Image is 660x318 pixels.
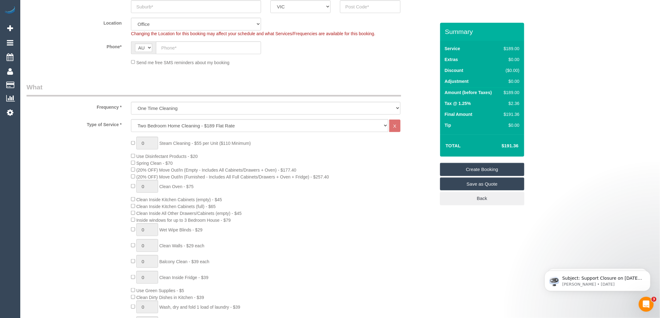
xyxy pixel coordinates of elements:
span: Use Disinfectant Products - $20 [136,154,198,159]
span: Steam Cleaning - $55 per Unit ($110 Minimum) [159,141,251,146]
label: Adjustment [445,78,469,84]
span: Use Green Supplies - $5 [136,288,184,293]
label: Location [22,18,126,26]
div: $189.00 [501,45,519,52]
span: (20% OFF) Move Out/In (Empty - Includes All Cabinets/Drawers + Oven) - $177.40 [136,168,296,173]
label: Type of Service * [22,119,126,128]
strong: Total [446,143,461,148]
span: Balcony Clean - $39 each [159,259,209,264]
span: Clean Oven - $75 [159,184,194,189]
div: $0.00 [501,122,519,128]
label: Final Amount [445,111,473,117]
label: Extras [445,56,458,63]
label: Tax @ 1.25% [445,100,471,107]
label: Discount [445,67,463,74]
div: ($0.00) [501,67,519,74]
label: Amount (before Taxes) [445,89,492,96]
label: Frequency * [22,102,126,110]
span: Changing the Location for this booking may affect your schedule and what Services/Frequencies are... [131,31,375,36]
a: Create Booking [440,163,524,176]
span: Spring Clean - $70 [136,161,173,166]
img: Automaid Logo [4,6,16,15]
div: $0.00 [501,56,519,63]
label: Phone* [22,41,126,50]
span: Clean Inside Fridge - $39 [159,275,208,280]
iframe: Intercom notifications message [535,258,660,301]
input: Suburb* [131,0,261,13]
span: Wet Wipe Blinds - $29 [159,227,202,232]
iframe: Intercom live chat [639,297,654,312]
label: Tip [445,122,451,128]
h4: $191.36 [483,143,518,149]
div: $2.36 [501,100,519,107]
span: Clean Inside All Other Drawers/Cabinets (empty) - $45 [136,211,242,216]
h3: Summary [445,28,521,35]
span: Clean Inside Kitchen Cabinets (full) - $65 [136,204,216,209]
a: Back [440,192,524,205]
span: Clean Walls - $29 each [159,243,204,248]
span: Clean Inside Kitchen Cabinets (empty) - $45 [136,197,222,202]
span: Clean Dirty Dishes in Kitchen - $39 [136,295,204,300]
a: Save as Quote [440,178,524,191]
div: $189.00 [501,89,519,96]
span: (20% OFF) Move Out/In (Furnished - Includes All Full Cabinets/Drawers + Oven + Fridge) - $257.40 [136,174,329,179]
input: Phone* [156,41,261,54]
span: Wash, dry and fold 1 load of laundry - $39 [159,305,240,310]
span: Send me free SMS reminders about my booking [136,60,230,65]
label: Service [445,45,460,52]
div: $0.00 [501,78,519,84]
input: Post Code* [340,0,400,13]
span: 3 [652,297,657,302]
div: $191.36 [501,111,519,117]
span: Inside windows for up to 3 Bedroom House - $79 [136,218,231,223]
legend: What [27,83,401,97]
